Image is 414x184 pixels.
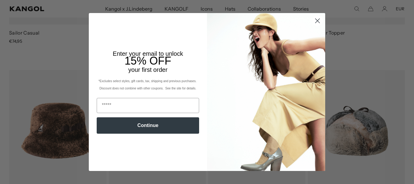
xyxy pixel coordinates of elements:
span: *Excludes select styles, gift cards, tax, shipping and previous purchases. Discount does not comb... [98,79,197,90]
span: your first order [128,66,167,73]
span: 15% OFF [125,55,171,67]
button: Continue [97,117,199,134]
input: Email [97,98,199,113]
button: Close dialog [312,15,323,26]
span: Enter your email to unlock [113,50,183,57]
img: 93be19ad-e773-4382-80b9-c9d740c9197f.jpeg [207,13,325,171]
